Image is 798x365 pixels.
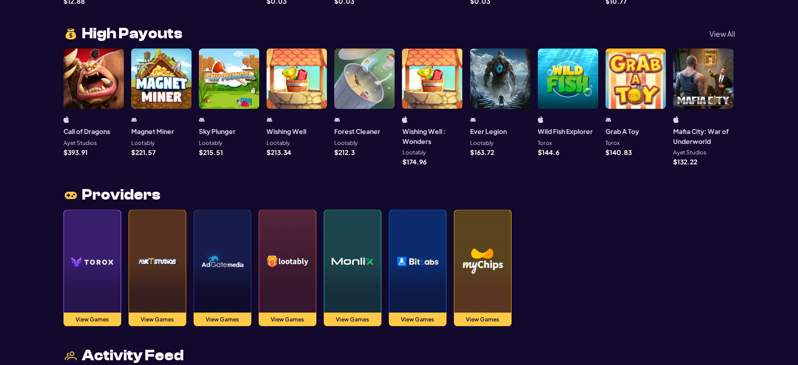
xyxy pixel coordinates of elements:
[334,127,380,136] h3: Forest Cleaner
[199,127,236,136] h3: Sky Plunger
[538,116,544,123] img: iphone/ipad
[259,312,316,327] button: View Games
[63,149,88,155] p: $ 393.91
[131,140,155,146] p: Lootably
[673,159,697,165] p: $ 132.22
[63,312,121,327] button: View Games
[82,348,184,363] span: Activity Feed
[334,149,355,155] p: $ 212.3
[673,116,679,123] img: ios
[82,187,161,202] span: Providers
[131,127,174,136] h3: Magnet Miner
[673,127,733,146] h3: Mafia City: War of Underworld
[267,116,272,123] img: android
[538,149,559,155] p: $ 144.6
[538,140,552,146] p: Torox
[397,224,439,298] img: bitlabsProvider
[402,116,408,123] img: ios
[538,127,593,136] h3: Wild Fish Explorer
[199,140,222,146] p: Lootably
[63,26,78,41] img: money
[267,224,308,298] img: lootablyProvider
[402,159,426,165] p: $ 174.96
[334,140,358,146] p: Lootably
[605,149,632,155] p: $ 140.83
[131,149,156,155] p: $ 221.57
[334,116,340,123] img: android
[332,224,374,298] img: monlixProvider
[470,140,494,146] p: Lootably
[136,224,178,298] img: ayetProvider
[267,127,306,136] h3: Wishing Well
[673,150,706,155] p: Ayet Studios
[63,127,110,136] h3: Call of Dragons
[129,312,186,327] button: View Games
[71,224,113,298] img: toroxProvider
[324,312,381,327] button: View Games
[131,116,137,123] img: android
[402,150,425,155] p: Lootably
[63,116,69,123] img: ios
[470,127,507,136] h3: Ever Legion
[194,312,251,327] button: View Games
[454,312,512,327] button: View Games
[199,116,205,123] img: android
[389,312,446,327] button: View Games
[470,149,494,155] p: $ 163.72
[605,127,639,136] h3: Grab A Toy
[709,30,735,37] p: View All
[63,140,97,146] p: Ayet Studios
[402,127,462,146] h3: Wishing Well : Wonders
[63,187,78,203] img: joystic
[201,224,243,298] img: adGgateProvider
[470,116,476,123] img: android
[199,149,223,155] p: $ 215.51
[605,116,611,123] img: android
[267,149,291,155] p: $ 213.34
[462,224,504,298] img: myChipsProvider
[605,140,620,146] p: Torox
[82,26,183,41] span: High Payouts
[267,140,290,146] p: Lootably
[63,348,78,363] img: users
